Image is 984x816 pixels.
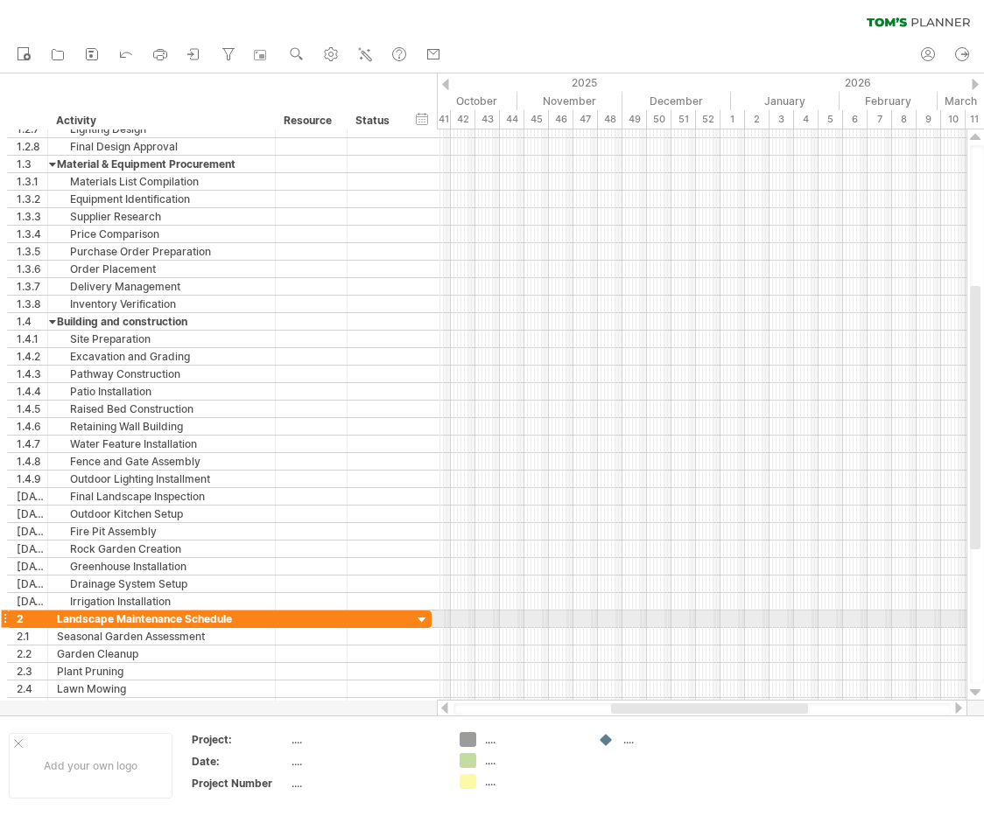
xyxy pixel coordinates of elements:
[57,698,266,715] div: Soil Aeration
[57,278,266,295] div: Delivery Management
[17,418,47,435] div: 1.4.6
[292,732,439,747] div: ....
[647,110,671,129] div: 50
[622,110,647,129] div: 49
[17,628,47,645] div: 2.1
[57,191,266,207] div: Equipment Identification
[57,593,266,610] div: Irrigation Installation
[57,296,266,312] div: Inventory Verification
[941,110,966,129] div: 10
[426,110,451,129] div: 41
[745,110,770,129] div: 2
[17,436,47,452] div: 1.4.7
[192,754,288,769] div: Date:
[17,610,47,627] div: 2
[57,506,266,522] div: Outdoor Kitchen Setup
[17,331,47,347] div: 1.4.1
[671,110,696,129] div: 51
[720,110,745,129] div: 1
[57,383,266,400] div: Patio Installation
[17,488,47,505] div: [DATE]
[868,110,892,129] div: 7
[57,401,266,417] div: Raised Bed Construction
[17,296,47,312] div: 1.3.8
[17,208,47,225] div: 1.3.3
[17,523,47,540] div: [DATE]
[57,173,266,190] div: Materials List Compilation
[57,541,266,557] div: Rock Garden Creation
[17,261,47,277] div: 1.3.6
[57,471,266,487] div: Outdoor Lighting Installment
[292,776,439,791] div: ....
[696,110,720,129] div: 52
[451,110,475,129] div: 42
[17,156,47,172] div: 1.3
[56,112,265,129] div: Activity
[17,680,47,697] div: 2.4
[17,698,47,715] div: 2.5
[770,110,794,129] div: 3
[622,92,731,110] div: December 2025
[17,348,47,365] div: 1.4.2
[57,610,266,627] div: Landscape Maintenance Schedule
[17,645,47,662] div: 2.2
[57,488,266,505] div: Final Landscape Inspection
[57,138,266,155] div: Final Design Approval
[9,733,172,799] div: Add your own logo
[57,645,266,662] div: Garden Cleanup
[355,112,394,129] div: Status
[17,191,47,207] div: 1.3.2
[819,110,843,129] div: 5
[57,261,266,277] div: Order Placement
[485,774,580,789] div: ....
[524,110,549,129] div: 45
[731,92,840,110] div: January 2026
[57,663,266,680] div: Plant Pruning
[57,331,266,347] div: Site Preparation
[17,541,47,557] div: [DATE]
[17,366,47,382] div: 1.4.3
[17,313,47,330] div: 1.4
[485,753,580,768] div: ....
[57,523,266,540] div: Fire Pit Assembly
[573,110,598,129] div: 47
[57,348,266,365] div: Excavation and Grading
[840,92,938,110] div: February 2026
[57,558,266,575] div: Greenhouse Installation
[17,226,47,242] div: 1.3.4
[892,110,917,129] div: 8
[17,593,47,610] div: [DATE]
[17,453,47,470] div: 1.4.8
[57,418,266,435] div: Retaining Wall Building
[57,680,266,697] div: Lawn Mowing
[17,575,47,592] div: [DATE]
[17,506,47,522] div: [DATE]
[17,278,47,295] div: 1.3.7
[17,558,47,575] div: [DATE]
[623,732,719,747] div: ....
[57,628,266,645] div: Seasonal Garden Assessment
[192,732,288,747] div: Project:
[17,383,47,400] div: 1.4.4
[192,776,288,791] div: Project Number
[549,110,573,129] div: 46
[57,156,266,172] div: Material & Equipment Procurement
[17,173,47,190] div: 1.3.1
[17,401,47,417] div: 1.4.5
[485,732,580,747] div: ....
[57,243,266,260] div: Purchase Order Preparation
[475,110,500,129] div: 43
[57,453,266,470] div: Fence and Gate Assembly
[500,110,524,129] div: 44
[17,243,47,260] div: 1.3.5
[409,92,517,110] div: October 2025
[57,313,266,330] div: Building and construction
[917,110,941,129] div: 9
[57,436,266,452] div: Water Feature Installation
[57,366,266,382] div: Pathway Construction
[57,208,266,225] div: Supplier Research
[843,110,868,129] div: 6
[57,575,266,592] div: Drainage System Setup
[17,471,47,487] div: 1.4.9
[17,663,47,680] div: 2.3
